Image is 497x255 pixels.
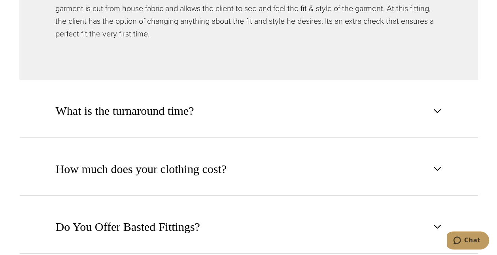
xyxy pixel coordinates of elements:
[19,200,478,253] button: Do You Offer Basted Fittings?
[19,84,478,138] button: What is the turnaround time?
[56,102,194,120] span: What is the turnaround time?
[56,160,227,177] span: How much does your clothing cost?
[56,218,200,235] span: Do You Offer Basted Fittings?
[19,142,478,196] button: How much does your clothing cost?
[447,231,489,251] iframe: Opens a widget where you can chat to one of our agents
